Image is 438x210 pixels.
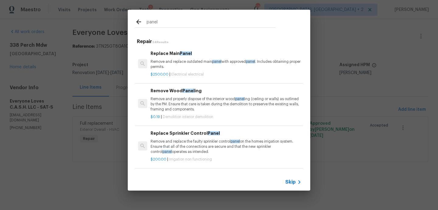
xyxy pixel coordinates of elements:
p: Remove and properly dispose of the interior wood ing (ceiling or walls) as outlined by the PM. En... [151,97,301,112]
span: Irrigation non functioning [169,157,212,161]
span: $2500.00 [151,73,169,76]
span: Electrical electrical [171,73,204,76]
p: Remove and replace the faulty sprinkler control on the homes irrigation system. Ensure that all o... [151,139,301,154]
span: 24 Results [152,41,169,44]
span: panel [162,150,172,154]
h6: Remove Wood ing [151,87,301,94]
input: Search issues or repairs [147,18,276,27]
span: $200.00 [151,157,166,161]
span: Skip [285,179,296,185]
span: Demolition interior demolition [163,115,213,119]
p: | [151,157,301,162]
span: panel [231,140,240,143]
span: panel [246,60,255,63]
h6: Replace Garage Door [151,172,301,179]
p: | [151,72,301,77]
h6: Replace Sprinkler Control [151,130,301,137]
span: Panel [180,51,192,56]
span: Panel [182,89,195,93]
p: | [151,114,301,120]
h5: Repair [137,39,303,45]
h6: Replace Main [151,50,301,57]
p: Remove and replace outdated main with approved . Includes obtaining proper permits. [151,59,301,69]
span: $0.19 [151,115,160,119]
span: panel [212,60,221,63]
span: Panel [208,131,220,135]
span: panel [235,97,245,101]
